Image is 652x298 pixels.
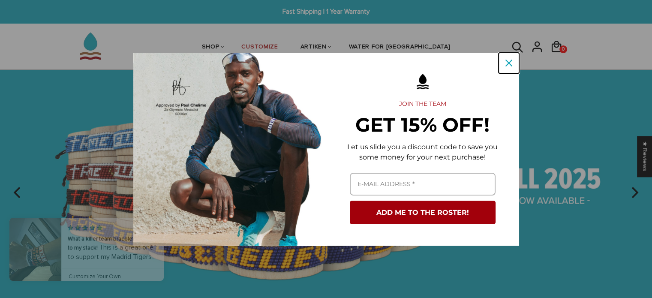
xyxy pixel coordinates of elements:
[350,173,496,196] input: Email field
[350,201,496,224] button: ADD ME TO THE ROSTER!
[340,100,505,108] h2: JOIN THE TEAM
[355,113,490,136] strong: GET 15% OFF!
[505,60,512,66] svg: close icon
[340,142,505,163] p: Let us slide you a discount code to save you some money for your next purchase!
[499,53,519,73] button: Close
